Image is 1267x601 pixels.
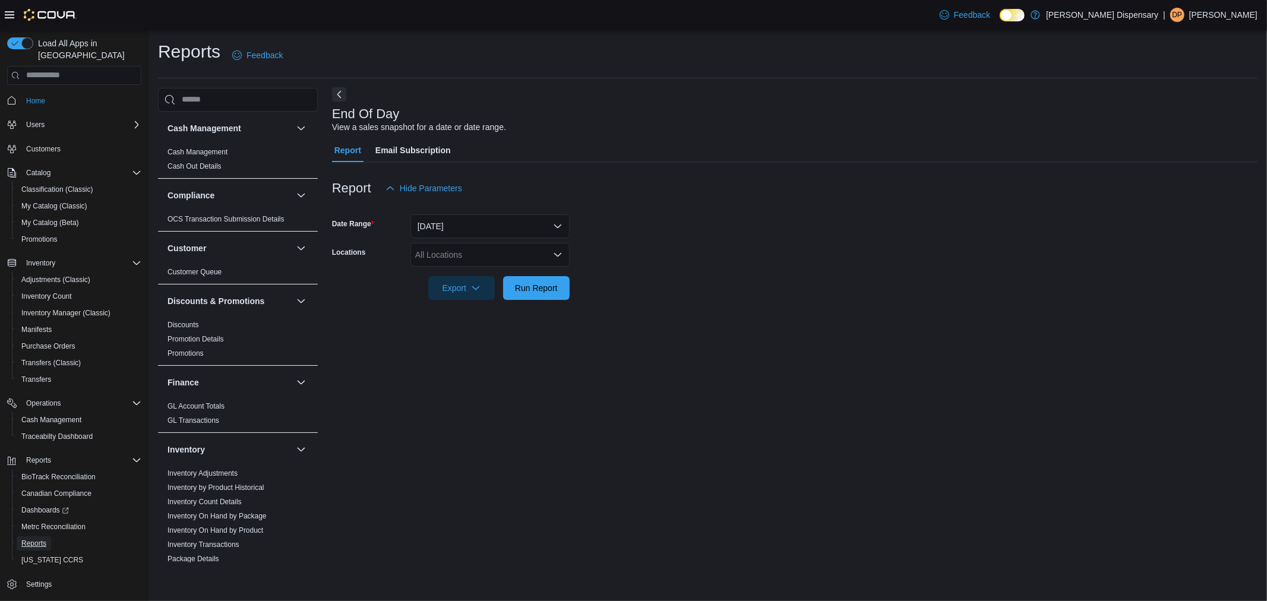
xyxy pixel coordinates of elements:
span: Manifests [17,322,141,337]
a: Promotions [168,349,204,358]
span: BioTrack Reconciliation [17,470,141,484]
p: [PERSON_NAME] Dispensary [1046,8,1158,22]
a: Traceabilty Dashboard [17,429,97,444]
a: Inventory Manager (Classic) [17,306,115,320]
span: Operations [26,398,61,408]
div: Discounts & Promotions [158,318,318,365]
span: Home [21,93,141,108]
button: Inventory Manager (Classic) [12,305,146,321]
span: Discounts [168,320,199,330]
h3: Customer [168,242,206,254]
a: Cash Management [168,148,228,156]
a: Transfers (Classic) [17,356,86,370]
a: Inventory Count Details [168,498,242,506]
button: Transfers (Classic) [12,355,146,371]
a: Inventory On Hand by Package [168,512,267,520]
h3: End Of Day [332,107,400,121]
button: Operations [21,396,66,410]
span: Reports [21,539,46,548]
span: GL Transactions [168,416,219,425]
button: Metrc Reconciliation [12,518,146,535]
h3: Discounts & Promotions [168,295,264,307]
button: Reports [21,453,56,467]
a: Dashboards [12,502,146,518]
span: Washington CCRS [17,553,141,567]
button: Inventory [21,256,60,270]
button: [US_STATE] CCRS [12,552,146,568]
span: My Catalog (Beta) [21,218,79,227]
button: Traceabilty Dashboard [12,428,146,445]
a: Dashboards [17,503,74,517]
a: Inventory Count [17,289,77,303]
span: My Catalog (Beta) [17,216,141,230]
span: Settings [21,577,141,591]
span: Transfers [17,372,141,387]
span: Customer Queue [168,267,222,277]
span: Transfers (Classic) [17,356,141,370]
button: BioTrack Reconciliation [12,469,146,485]
span: Canadian Compliance [17,486,141,501]
p: | [1163,8,1165,22]
h3: Cash Management [168,122,241,134]
span: Classification (Classic) [21,185,93,194]
button: Classification (Classic) [12,181,146,198]
button: Compliance [294,188,308,203]
a: Adjustments (Classic) [17,273,95,287]
button: Adjustments (Classic) [12,271,146,288]
a: Inventory by Product Historical [168,483,264,492]
button: Cash Management [168,122,292,134]
div: Finance [158,399,318,432]
button: My Catalog (Classic) [12,198,146,214]
span: My Catalog (Classic) [17,199,141,213]
button: Purchase Orders [12,338,146,355]
span: GL Account Totals [168,401,225,411]
span: Inventory [26,258,55,268]
a: Purchase Orders [17,339,80,353]
a: My Catalog (Classic) [17,199,92,213]
span: Package Details [168,554,219,564]
span: Cash Management [168,147,228,157]
span: Transfers (Classic) [21,358,81,368]
button: Open list of options [553,250,563,260]
button: Customers [2,140,146,157]
span: Reports [17,536,141,551]
label: Date Range [332,219,374,229]
span: Manifests [21,325,52,334]
span: Inventory Manager (Classic) [17,306,141,320]
div: Dipalibahen Patel [1170,8,1184,22]
a: Classification (Classic) [17,182,98,197]
button: Home [2,92,146,109]
span: Classification (Classic) [17,182,141,197]
button: Cash Management [294,121,308,135]
span: Adjustments (Classic) [17,273,141,287]
span: Feedback [247,49,283,61]
span: Purchase Orders [17,339,141,353]
button: Inventory [294,442,308,457]
span: Catalog [21,166,141,180]
span: Metrc Reconciliation [21,522,86,532]
a: Cash Management [17,413,86,427]
a: Customer Queue [168,268,222,276]
span: Users [21,118,141,132]
button: Inventory [2,255,146,271]
a: Promotion Details [168,335,224,343]
button: Finance [294,375,308,390]
span: Inventory Manager (Classic) [21,308,110,318]
span: Traceabilty Dashboard [17,429,141,444]
button: Transfers [12,371,146,388]
button: Inventory Count [12,288,146,305]
a: Inventory Transactions [168,540,239,549]
span: Customers [21,141,141,156]
span: Cash Management [17,413,141,427]
span: Dashboards [17,503,141,517]
span: Inventory Adjustments [168,469,238,478]
button: Compliance [168,189,292,201]
span: Dark Mode [1000,21,1000,22]
span: BioTrack Reconciliation [21,472,96,482]
span: Catalog [26,168,50,178]
a: Canadian Compliance [17,486,96,501]
span: Feedback [954,9,990,21]
button: Settings [2,575,146,593]
span: Traceabilty Dashboard [21,432,93,441]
